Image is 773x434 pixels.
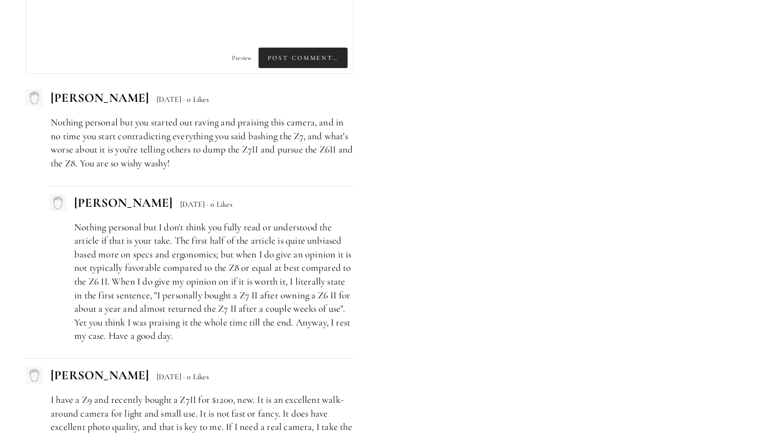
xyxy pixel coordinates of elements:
span: [DATE] [157,95,181,104]
p: Nothing personal but you started out raving and praising this camera, and in no time you start co... [51,116,353,170]
span: · 0 Likes [207,200,232,209]
span: [DATE] [180,200,205,209]
span: [PERSON_NAME] [74,195,173,210]
span: [PERSON_NAME] [51,367,149,383]
span: Post Comment… [259,48,348,68]
span: · 0 Likes [183,372,209,381]
span: [PERSON_NAME] [51,90,149,105]
p: Nothing personal but I don't think you fully read or understood the article if that is your take.... [74,221,353,343]
span: · 0 Likes [183,95,209,104]
span: [DATE] [157,372,181,381]
span: Preview [232,54,251,61]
